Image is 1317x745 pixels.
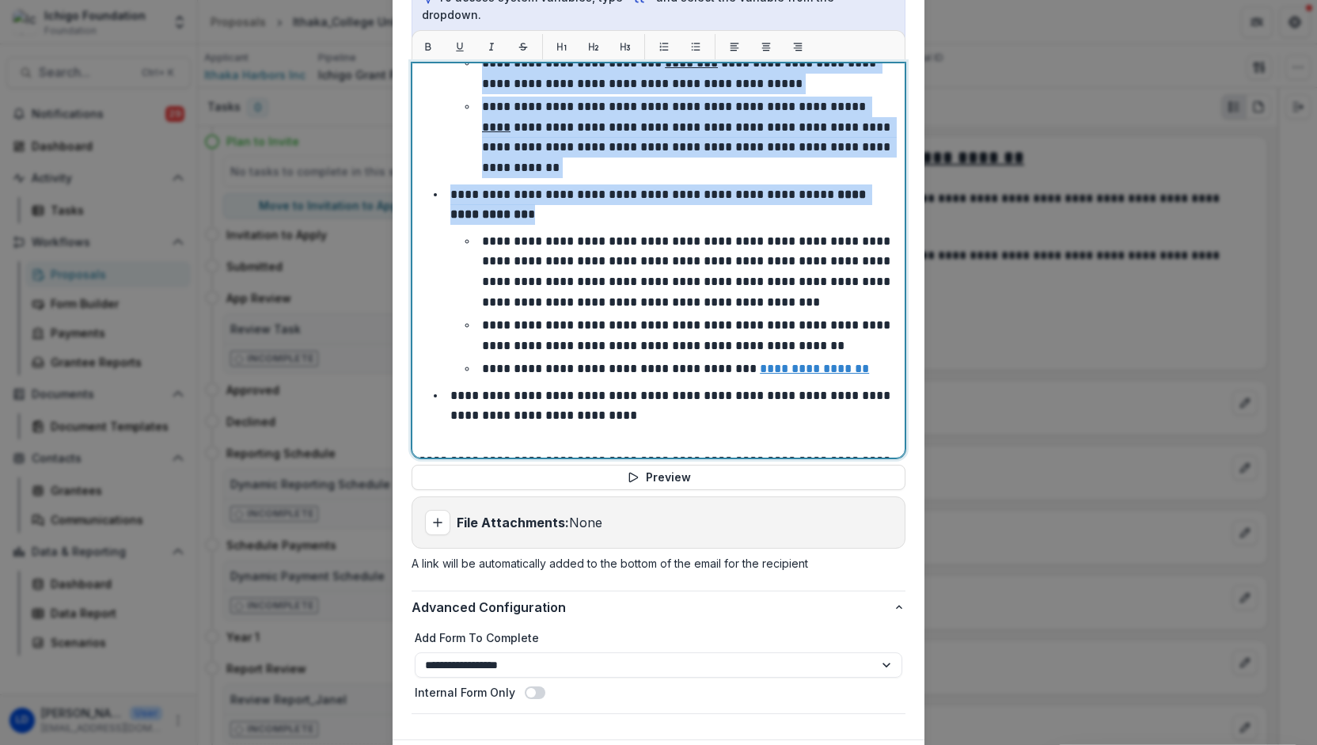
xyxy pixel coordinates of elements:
button: H3 [613,34,638,59]
button: Advanced Configuration [412,591,905,623]
button: Preview [412,465,905,490]
span: Advanced Configuration [412,598,893,617]
button: List [651,34,677,59]
p: A link will be automatically added to the bottom of the email for the recipient [412,555,905,572]
label: Internal Form Only [415,684,515,701]
label: Add Form To Complete [415,629,902,646]
button: Bold [416,34,441,59]
strong: File Attachments: [457,515,569,530]
button: Add attachment [425,510,450,535]
div: Advanced Configuration [412,623,905,713]
p: None [457,513,602,532]
button: Align center [753,34,779,59]
button: Underline [447,34,473,59]
button: List [683,34,708,59]
button: H2 [581,34,606,59]
button: H1 [549,34,575,59]
button: Italic [479,34,504,59]
button: Align left [722,34,747,59]
button: Align right [785,34,810,59]
button: Strikethrough [510,34,536,59]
